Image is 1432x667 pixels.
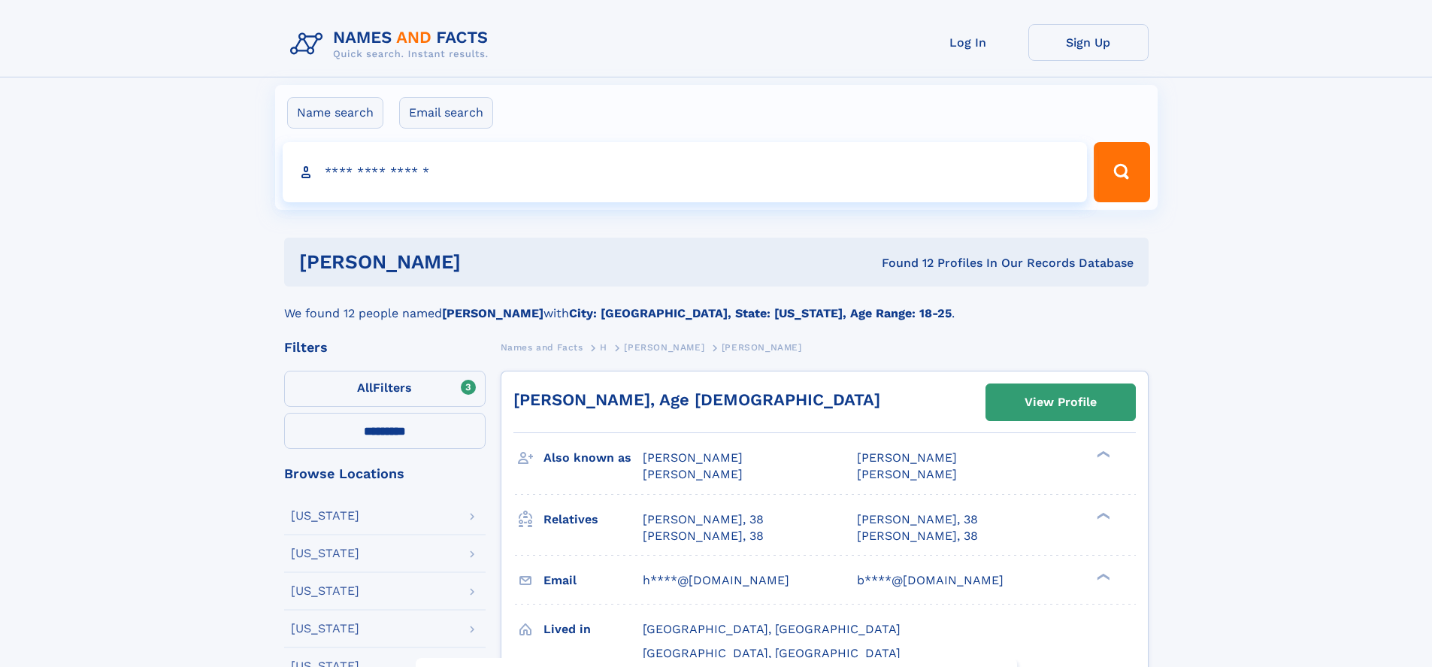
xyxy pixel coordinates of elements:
[357,380,373,395] span: All
[857,450,957,465] span: [PERSON_NAME]
[284,371,486,407] label: Filters
[624,342,704,353] span: [PERSON_NAME]
[624,338,704,356] a: [PERSON_NAME]
[543,445,643,471] h3: Also known as
[908,24,1028,61] a: Log In
[284,341,486,354] div: Filters
[543,507,643,532] h3: Relatives
[643,511,764,528] a: [PERSON_NAME], 38
[284,24,501,65] img: Logo Names and Facts
[569,306,952,320] b: City: [GEOGRAPHIC_DATA], State: [US_STATE], Age Range: 18-25
[299,253,671,271] h1: [PERSON_NAME]
[291,510,359,522] div: [US_STATE]
[291,547,359,559] div: [US_STATE]
[399,97,493,129] label: Email search
[857,467,957,481] span: [PERSON_NAME]
[283,142,1088,202] input: search input
[600,338,607,356] a: H
[287,97,383,129] label: Name search
[284,287,1149,323] div: We found 12 people named with .
[1028,24,1149,61] a: Sign Up
[284,467,486,481] div: Browse Locations
[857,528,978,544] a: [PERSON_NAME], 38
[543,617,643,642] h3: Lived in
[543,568,643,593] h3: Email
[722,342,802,353] span: [PERSON_NAME]
[643,467,743,481] span: [PERSON_NAME]
[513,390,880,409] a: [PERSON_NAME], Age [DEMOGRAPHIC_DATA]
[291,623,359,635] div: [US_STATE]
[643,450,743,465] span: [PERSON_NAME]
[643,646,901,660] span: [GEOGRAPHIC_DATA], [GEOGRAPHIC_DATA]
[1093,571,1111,581] div: ❯
[671,255,1134,271] div: Found 12 Profiles In Our Records Database
[291,585,359,597] div: [US_STATE]
[600,342,607,353] span: H
[1025,385,1097,420] div: View Profile
[643,622,901,636] span: [GEOGRAPHIC_DATA], [GEOGRAPHIC_DATA]
[442,306,543,320] b: [PERSON_NAME]
[501,338,583,356] a: Names and Facts
[1093,511,1111,520] div: ❯
[986,384,1135,420] a: View Profile
[1093,450,1111,459] div: ❯
[643,528,764,544] a: [PERSON_NAME], 38
[1094,142,1149,202] button: Search Button
[857,511,978,528] a: [PERSON_NAME], 38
